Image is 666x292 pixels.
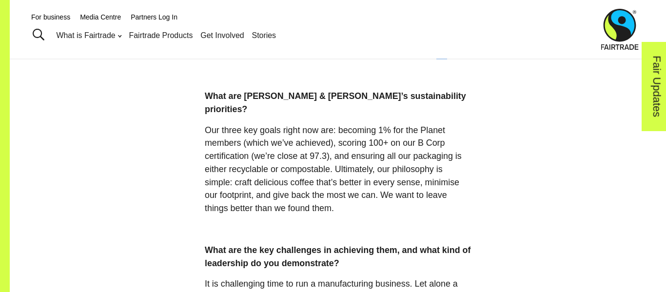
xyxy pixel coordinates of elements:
a: Fairtrade Products [129,30,193,41]
strong: What are the key challenges in achieving them, and what kind of leadership do you demonstrate? [205,245,470,268]
a: For business [31,13,70,21]
strong: What are [PERSON_NAME] & [PERSON_NAME]’s sustainability priorities? [205,91,466,114]
a: Media Centre [80,13,121,21]
a: Get Involved [200,30,244,41]
a: What is Fairtrade [57,30,121,41]
a: Partners Log In [131,13,177,21]
img: Fairtrade Australia New Zealand logo [601,9,639,50]
a: Toggle Search [26,23,50,48]
a: Stories [252,30,276,41]
p: Our three key goals right now are: becoming 1% for the Planet members (which we’ve achieved), sco... [205,124,471,215]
